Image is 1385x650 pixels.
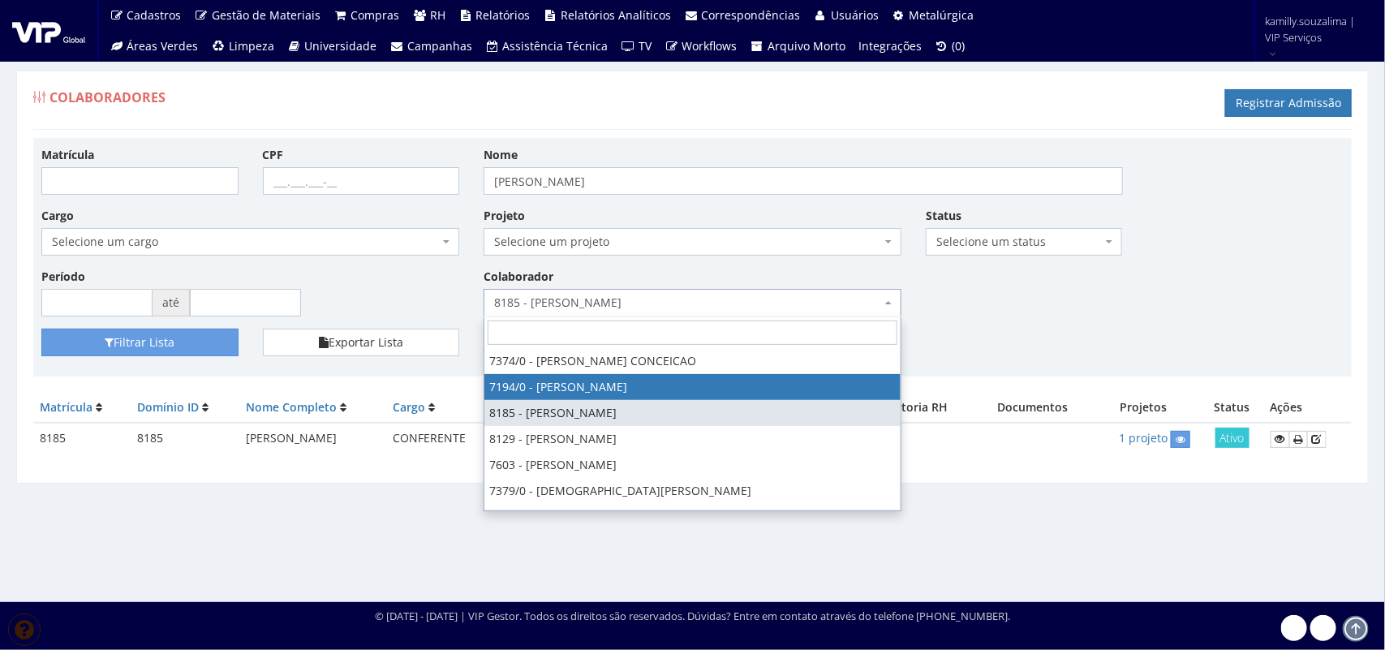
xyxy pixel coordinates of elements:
td: 8185 [131,423,239,454]
label: Colaborador [484,269,553,285]
img: logo [12,19,85,43]
div: © [DATE] - [DATE] | VIP Gestor. Todos os direitos são reservados. Dúvidas? Entre em contato atrav... [375,609,1010,624]
span: Selecione um status [926,228,1123,256]
span: Relatórios Analíticos [561,7,671,23]
label: Projeto [484,208,525,224]
a: Campanhas [384,31,480,62]
label: Nome [484,147,518,163]
span: Selecione um projeto [484,228,901,256]
span: até [153,289,190,316]
li: 7194/0 - [PERSON_NAME] [484,374,901,400]
span: Ativo [1215,428,1250,448]
a: Arquivo Morto [744,31,853,62]
span: TV [639,38,652,54]
span: kamilly.souzalima | VIP Serviços [1266,13,1364,45]
span: RH [430,7,445,23]
span: Campanhas [407,38,472,54]
a: Domínio ID [137,399,199,415]
span: Workflows [682,38,738,54]
span: (0) [953,38,966,54]
label: Cargo [41,208,74,224]
a: Registrar Admissão [1225,89,1352,117]
span: Gestão de Materiais [212,7,320,23]
a: Matrícula [40,399,92,415]
td: CONFERENTE [386,423,497,454]
span: Selecione um cargo [52,234,439,250]
td: [PERSON_NAME] [239,423,386,454]
span: Universidade [305,38,377,54]
li: 7374/0 - [PERSON_NAME] CONCEICAO [484,348,901,374]
input: ___.___.___-__ [263,167,460,195]
span: Selecione um cargo [41,228,459,256]
a: Integrações [852,31,928,62]
span: Usuários [831,7,879,23]
li: 7379/0 - [DEMOGRAPHIC_DATA][PERSON_NAME] [484,478,901,504]
span: 8185 - CLAUDIO APARECIDO SANTIAGO [484,289,901,316]
span: Correspondências [702,7,801,23]
button: Filtrar Lista [41,329,239,356]
span: Limpeza [229,38,274,54]
li: 8185 - [PERSON_NAME] [484,400,901,426]
a: Limpeza [205,31,282,62]
th: Projetos [1086,393,1201,423]
a: Nome Completo [246,399,337,415]
a: Workflows [658,31,744,62]
th: Documentos [979,393,1086,423]
a: 1 projeto [1119,430,1168,446]
span: Selecione um status [936,234,1103,250]
span: Metalúrgica [910,7,974,23]
a: Cargo [393,399,425,415]
a: Assistência Técnica [479,31,615,62]
td: 8185 [33,423,131,454]
label: Matrícula [41,147,94,163]
li: 7603 - [PERSON_NAME] [484,452,901,478]
span: Integrações [858,38,922,54]
a: TV [615,31,659,62]
button: Exportar Lista [263,329,460,356]
span: Cadastros [127,7,182,23]
a: (0) [928,31,972,62]
span: Colaboradores [49,88,166,106]
a: Áreas Verdes [103,31,205,62]
span: Compras [351,7,400,23]
a: Universidade [281,31,384,62]
li: 6754/0 - [PERSON_NAME] [484,504,901,530]
label: Período [41,269,85,285]
span: Assistência Técnica [503,38,609,54]
li: 8129 - [PERSON_NAME] [484,426,901,452]
th: Status [1201,393,1263,423]
label: Status [926,208,961,224]
th: Ações [1264,393,1353,423]
span: Áreas Verdes [127,38,199,54]
span: 8185 - CLAUDIO APARECIDO SANTIAGO [494,295,881,311]
span: Arquivo Morto [768,38,845,54]
label: CPF [263,147,284,163]
span: Relatórios [476,7,531,23]
span: Selecione um projeto [494,234,881,250]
